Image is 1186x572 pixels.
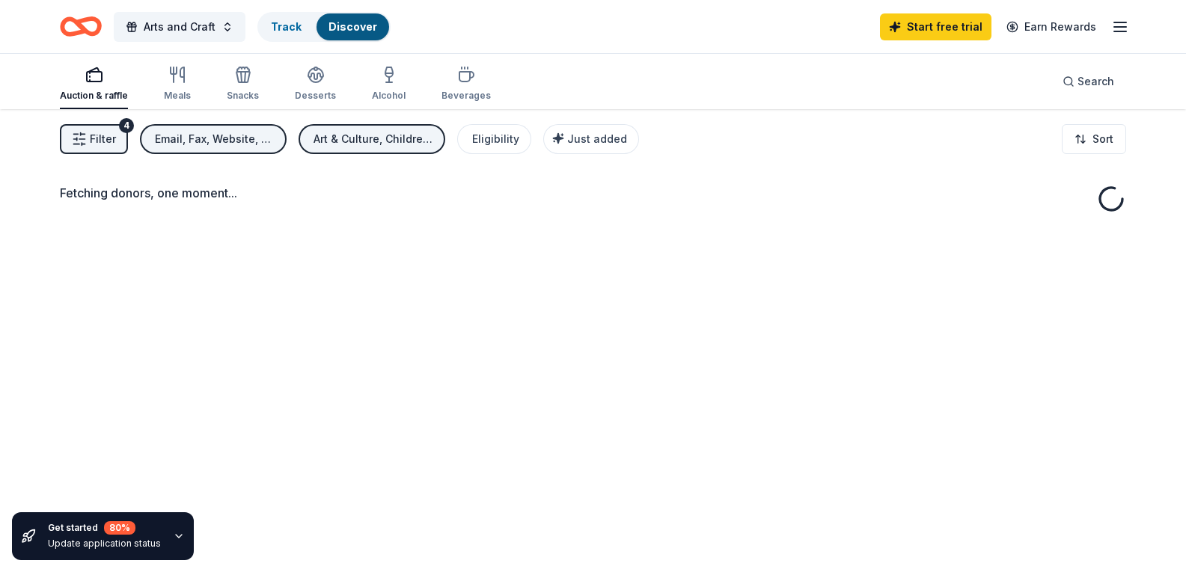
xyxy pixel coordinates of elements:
[372,90,406,102] div: Alcohol
[271,20,302,33] a: Track
[48,521,161,535] div: Get started
[295,60,336,109] button: Desserts
[90,130,116,148] span: Filter
[314,130,433,148] div: Art & Culture, Children, Education, Social Justice
[144,18,216,36] span: Arts and Craft
[60,124,128,154] button: Filter4
[164,60,191,109] button: Meals
[60,60,128,109] button: Auction & raffle
[567,132,627,145] span: Just added
[114,12,245,42] button: Arts and Craft
[140,124,287,154] button: Email, Fax, Website, Mail, In app, In person, Phone
[328,20,377,33] a: Discover
[48,538,161,550] div: Update application status
[1062,124,1126,154] button: Sort
[60,9,102,44] a: Home
[119,118,134,133] div: 4
[457,124,531,154] button: Eligibility
[299,124,445,154] button: Art & Culture, Children, Education, Social Justice
[227,90,259,102] div: Snacks
[1092,130,1113,148] span: Sort
[155,130,275,148] div: Email, Fax, Website, Mail, In app, In person, Phone
[441,60,491,109] button: Beverages
[880,13,991,40] a: Start free trial
[60,90,128,102] div: Auction & raffle
[257,12,391,42] button: TrackDiscover
[472,130,519,148] div: Eligibility
[60,184,1126,202] div: Fetching donors, one moment...
[1051,67,1126,96] button: Search
[997,13,1105,40] a: Earn Rewards
[372,60,406,109] button: Alcohol
[227,60,259,109] button: Snacks
[104,521,135,535] div: 80 %
[1078,73,1114,90] span: Search
[164,90,191,102] div: Meals
[441,90,491,102] div: Beverages
[543,124,639,154] button: Just added
[295,90,336,102] div: Desserts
